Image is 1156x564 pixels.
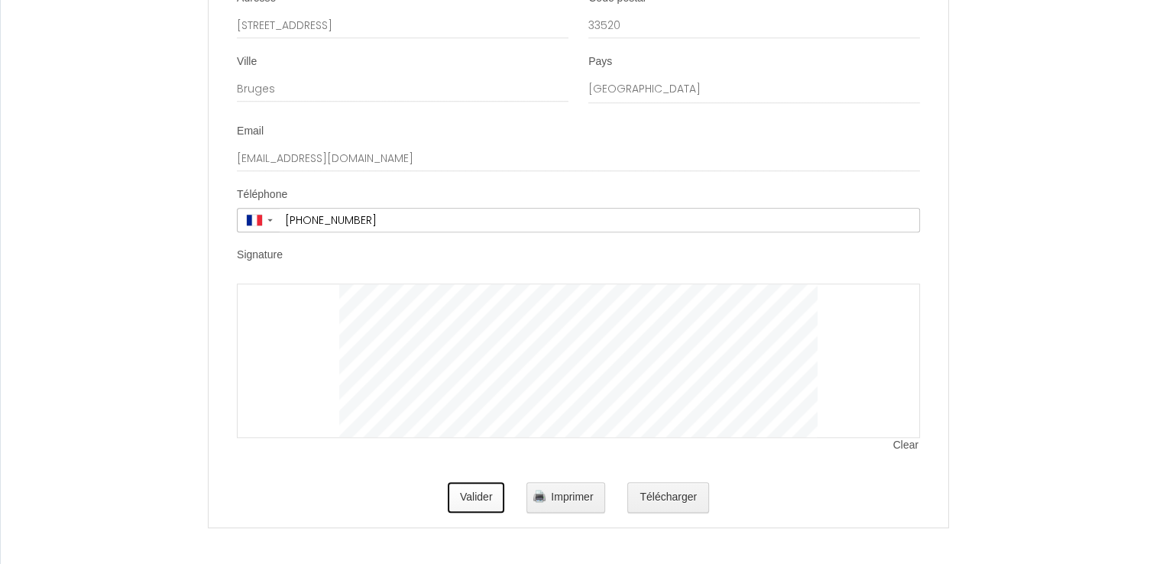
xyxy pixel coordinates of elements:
button: Télécharger [627,482,709,513]
label: Signature [237,248,283,263]
img: printer.png [533,490,546,502]
button: Imprimer [526,482,605,513]
label: Email [237,124,264,139]
label: Téléphone [237,187,287,203]
button: Valider [448,482,505,513]
label: Ville [237,54,257,70]
span: Imprimer [551,491,593,503]
span: Clear [893,438,920,453]
label: Pays [588,54,612,70]
span: ▼ [266,217,274,223]
input: +33 6 12 34 56 78 [280,209,919,232]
